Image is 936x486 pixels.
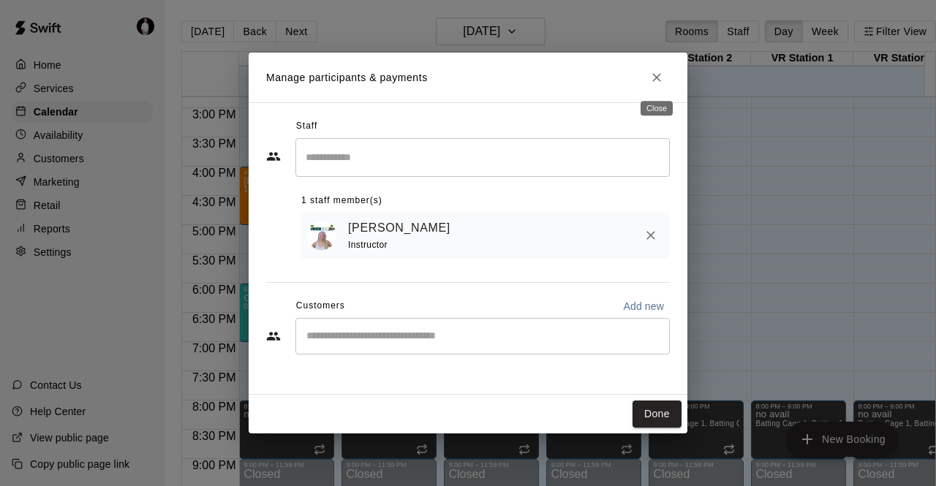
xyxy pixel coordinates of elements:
[617,295,670,318] button: Add new
[296,295,345,318] span: Customers
[348,219,450,238] a: [PERSON_NAME]
[643,64,670,91] button: Close
[266,149,281,164] svg: Staff
[307,221,336,250] img: Cassidy Menke
[348,240,388,250] span: Instructor
[641,101,673,115] div: Close
[295,138,670,177] div: Search staff
[623,299,664,314] p: Add new
[296,115,317,138] span: Staff
[266,70,428,86] p: Manage participants & payments
[266,329,281,343] svg: Customers
[633,400,682,428] button: Done
[295,318,670,354] div: Start typing to search customers...
[301,189,382,213] span: 1 staff member(s)
[638,222,664,248] button: Remove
